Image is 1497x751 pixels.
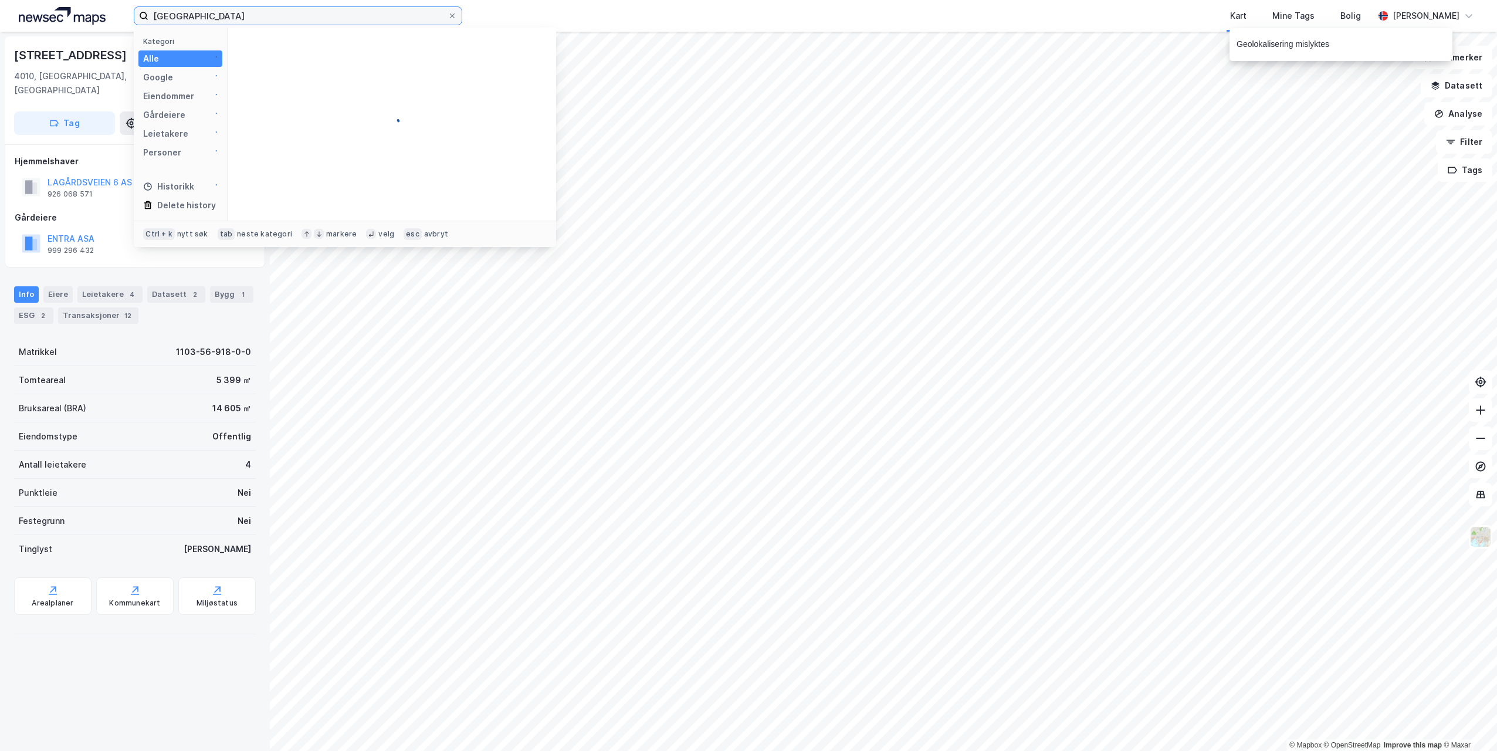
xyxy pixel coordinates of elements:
div: Tomteareal [19,373,66,387]
div: [PERSON_NAME] [1393,9,1459,23]
div: 5 399 ㎡ [216,373,251,387]
div: esc [404,228,422,240]
img: Z [1469,526,1492,548]
button: Filter [1436,130,1492,154]
div: Info [14,286,39,303]
div: neste kategori [237,229,292,239]
div: Google [143,70,173,84]
div: avbryt [424,229,448,239]
div: Leietakere [77,286,143,303]
div: [STREET_ADDRESS] [14,46,129,65]
img: spinner.a6d8c91a73a9ac5275cf975e30b51cfb.svg [208,92,218,101]
div: Historikk [143,180,194,194]
div: Punktleie [19,486,57,500]
div: Miljøstatus [197,598,238,608]
div: Gårdeiere [143,108,185,122]
div: Datasett [147,286,205,303]
img: spinner.a6d8c91a73a9ac5275cf975e30b51cfb.svg [208,110,218,120]
img: spinner.a6d8c91a73a9ac5275cf975e30b51cfb.svg [208,129,218,138]
div: 4 [245,458,251,472]
div: Hjemmelshaver [15,154,255,168]
div: Gårdeiere [15,211,255,225]
img: spinner.a6d8c91a73a9ac5275cf975e30b51cfb.svg [208,148,218,157]
div: [PERSON_NAME] [184,542,251,556]
div: tab [218,228,235,240]
div: 14 605 ㎡ [212,401,251,415]
input: Søk på adresse, matrikkel, gårdeiere, leietakere eller personer [148,7,448,25]
div: Bolig [1340,9,1361,23]
div: Delete history [157,198,216,212]
div: Bruksareal (BRA) [19,401,86,415]
button: Datasett [1421,74,1492,97]
div: Geolokalisering mislyktes [1237,38,1329,52]
img: logo.a4113a55bc3d86da70a041830d287a7e.svg [19,7,106,25]
div: 12 [122,310,134,322]
div: Antall leietakere [19,458,86,472]
div: 2 [189,289,201,300]
a: OpenStreetMap [1324,741,1381,749]
img: spinner.a6d8c91a73a9ac5275cf975e30b51cfb.svg [208,73,218,82]
div: 1103-56-918-0-0 [176,345,251,359]
img: spinner.a6d8c91a73a9ac5275cf975e30b51cfb.svg [208,182,218,191]
img: spinner.a6d8c91a73a9ac5275cf975e30b51cfb.svg [208,54,218,63]
div: Ctrl + k [143,228,175,240]
div: ESG [14,307,53,324]
div: 1 [237,289,249,300]
div: Festegrunn [19,514,65,528]
div: Eiendommer [143,89,194,103]
a: Improve this map [1384,741,1442,749]
div: velg [378,229,394,239]
img: spinner.a6d8c91a73a9ac5275cf975e30b51cfb.svg [382,115,401,134]
div: Alle [143,52,159,66]
iframe: Chat Widget [1438,695,1497,751]
div: markere [326,229,357,239]
div: 999 296 432 [48,246,94,255]
div: Kart [1230,9,1247,23]
div: Offentlig [212,429,251,444]
div: Arealplaner [32,598,73,608]
div: 4010, [GEOGRAPHIC_DATA], [GEOGRAPHIC_DATA] [14,69,165,97]
div: Eiendomstype [19,429,77,444]
div: Matrikkel [19,345,57,359]
div: Kategori [143,37,222,46]
div: nytt søk [177,229,208,239]
div: Eiere [43,286,73,303]
div: 2 [37,310,49,322]
div: Tinglyst [19,542,52,556]
div: Leietakere [143,127,188,141]
button: Tag [14,111,115,135]
a: Mapbox [1289,741,1322,749]
button: Tags [1438,158,1492,182]
div: Personer [143,146,181,160]
div: Mine Tags [1272,9,1315,23]
div: Bygg [210,286,253,303]
div: 926 068 571 [48,190,93,199]
div: 4 [126,289,138,300]
div: Kommunekart [109,598,160,608]
button: Analyse [1424,102,1492,126]
div: Nei [238,486,251,500]
div: Kontrollprogram for chat [1438,695,1497,751]
div: Nei [238,514,251,528]
div: Transaksjoner [58,307,138,324]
